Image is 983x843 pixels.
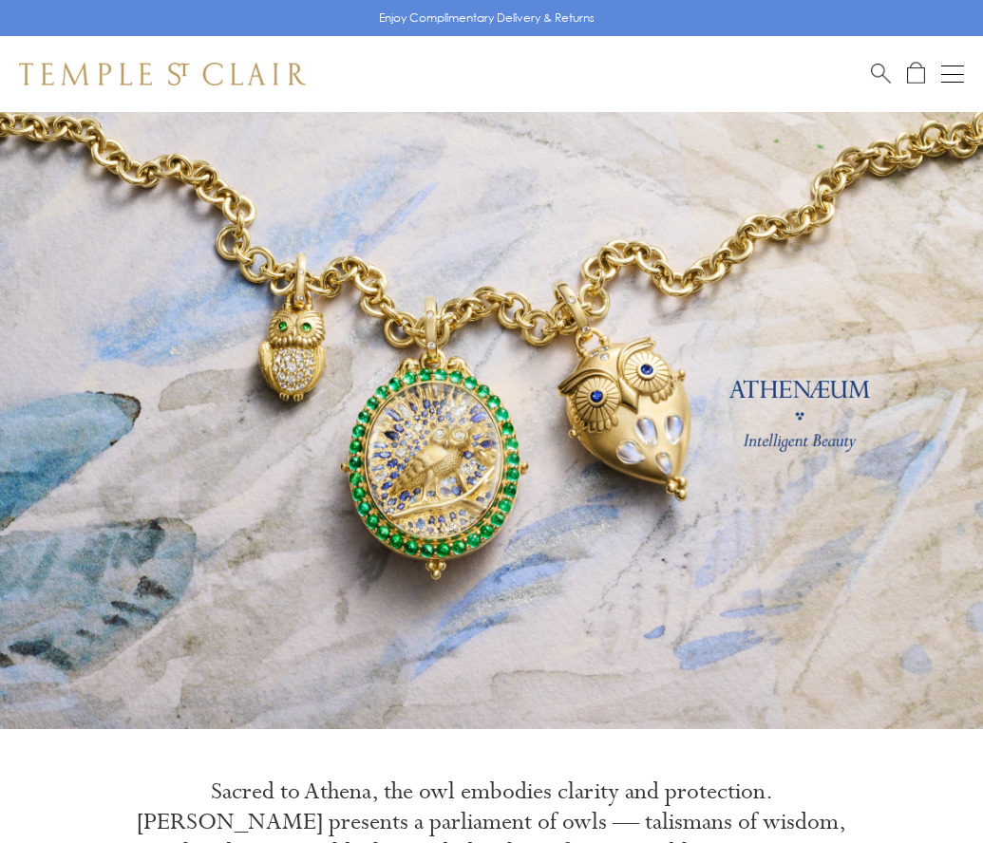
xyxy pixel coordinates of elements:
button: Open navigation [941,63,964,85]
a: Search [871,62,891,85]
a: Open Shopping Bag [907,62,925,85]
img: Temple St. Clair [19,63,306,85]
p: Enjoy Complimentary Delivery & Returns [379,9,595,28]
